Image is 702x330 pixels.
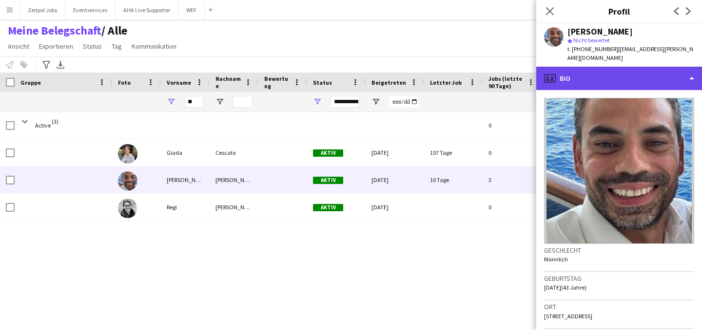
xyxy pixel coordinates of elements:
button: AHA Live Supporter [116,0,178,19]
a: Tag [108,40,126,53]
button: WEF [178,0,205,19]
img: Giada Cescato [118,144,137,164]
span: Jobs (letzte 90 Tage) [488,75,524,90]
div: 10 Tage [424,166,483,193]
input: Vorname Filtereingang [184,96,204,108]
span: Alle [101,23,127,38]
span: t. [PHONE_NUMBER] [567,45,618,53]
div: 0 [483,194,541,220]
span: Ansicht [8,42,29,51]
div: [PERSON_NAME] [210,166,258,193]
div: Cescato [210,139,258,166]
span: Beigetreten [371,79,406,86]
img: Giuseppe Lufrano [118,171,137,191]
span: Nicht bewertet [573,37,610,44]
div: [DATE] [366,166,424,193]
span: Active [35,122,51,129]
span: Kommunikation [132,42,176,51]
app-action-btn: XLSX exportieren [55,59,66,71]
span: Status [83,42,102,51]
span: Tag [112,42,122,51]
h3: Geschlecht [544,246,694,255]
div: [DATE] [366,139,424,166]
div: [PERSON_NAME] [210,194,258,220]
button: Filtermenü öffnen [215,97,224,106]
span: Männlich [544,256,568,263]
button: Filtermenü öffnen [167,97,175,106]
input: Beigetreten Filtereingang [389,96,418,108]
a: Status [79,40,106,53]
span: Aktiv [313,177,343,184]
input: Nachname Filtereingang [233,96,253,108]
span: Status [313,79,332,86]
span: Letzter Job [430,79,462,86]
span: Aktiv [313,149,343,157]
span: Nachname [215,75,241,90]
h3: Ort [544,302,694,311]
button: Filtermenü öffnen [371,97,380,106]
span: (3) [52,112,58,131]
div: 3 [483,166,541,193]
a: Exportieren [35,40,77,53]
a: Ansicht [4,40,33,53]
span: Vorname [167,79,191,86]
div: [PERSON_NAME] [567,27,633,36]
img: Regi Bärtschi [118,199,137,218]
span: Aktiv [313,204,343,211]
div: 0 [483,139,541,166]
div: Regi [161,194,210,220]
div: Bio [536,67,702,90]
span: [STREET_ADDRESS] [544,312,592,320]
button: Zeitpol Jobs [20,0,65,19]
span: [DATE] (43 Jahre) [544,284,586,291]
h3: Geburtstag [544,274,694,283]
img: Crew-Avatar oder Foto [544,98,694,244]
span: Gruppe [20,79,41,86]
div: [PERSON_NAME] [161,166,210,193]
button: Eventservices [65,0,116,19]
span: Foto [118,79,131,86]
div: [DATE] [366,194,424,220]
h3: Profil [536,5,702,18]
app-action-btn: Erweiterte Filter [40,59,52,71]
a: Kommunikation [128,40,180,53]
button: Filtermenü öffnen [313,97,322,106]
div: 0 [483,112,541,139]
div: Giada [161,139,210,166]
a: Meine Belegschaft [8,23,101,38]
div: 157 Tage [424,139,483,166]
span: Bewertung [264,75,290,90]
span: Exportieren [39,42,73,51]
span: | [EMAIL_ADDRESS][PERSON_NAME][DOMAIN_NAME] [567,45,693,61]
